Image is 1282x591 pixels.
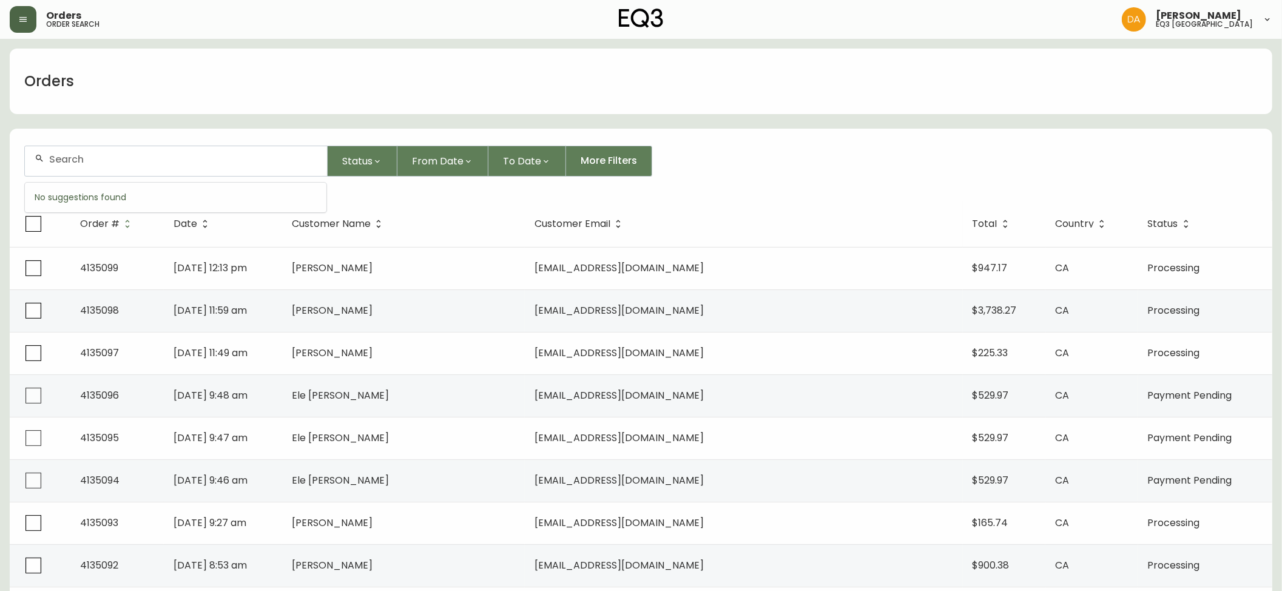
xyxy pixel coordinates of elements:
h1: Orders [24,71,74,92]
span: 4135092 [80,558,118,572]
span: Processing [1148,558,1200,572]
span: More Filters [581,154,637,167]
span: [DATE] 9:47 am [174,431,248,445]
span: Status [1148,220,1178,228]
span: [PERSON_NAME] [292,346,373,360]
span: [EMAIL_ADDRESS][DOMAIN_NAME] [535,516,704,530]
span: Date [174,218,213,229]
span: Processing [1148,303,1200,317]
span: Order # [80,218,135,229]
button: More Filters [566,146,652,177]
span: 4135098 [80,303,119,317]
span: [EMAIL_ADDRESS][DOMAIN_NAME] [535,558,704,572]
button: Status [328,146,397,177]
span: [PERSON_NAME] [292,261,373,275]
span: $900.38 [973,558,1010,572]
span: Processing [1148,516,1200,530]
span: Order # [80,220,120,228]
span: $3,738.27 [973,303,1017,317]
span: $529.97 [973,431,1009,445]
span: Total [973,218,1013,229]
span: Ele [PERSON_NAME] [292,388,389,402]
span: CA [1055,261,1069,275]
span: [EMAIL_ADDRESS][DOMAIN_NAME] [535,388,704,402]
span: Payment Pending [1148,431,1232,445]
span: $947.17 [973,261,1008,275]
span: Country [1055,220,1094,228]
span: Country [1055,218,1110,229]
span: [DATE] 9:46 am [174,473,248,487]
span: 4135097 [80,346,119,360]
span: [DATE] 11:49 am [174,346,248,360]
span: Customer Name [292,220,371,228]
span: [EMAIL_ADDRESS][DOMAIN_NAME] [535,303,704,317]
span: 4135093 [80,516,118,530]
h5: eq3 [GEOGRAPHIC_DATA] [1156,21,1253,28]
span: [DATE] 8:53 am [174,558,247,572]
span: Date [174,220,197,228]
span: 4135099 [80,261,118,275]
img: dd1a7e8db21a0ac8adbf82b84ca05374 [1122,7,1146,32]
span: CA [1055,558,1069,572]
span: Orders [46,11,81,21]
span: 4135095 [80,431,119,445]
span: 4135096 [80,388,119,402]
span: [PERSON_NAME] [292,516,373,530]
span: [EMAIL_ADDRESS][DOMAIN_NAME] [535,346,704,360]
span: [PERSON_NAME] [292,558,373,572]
span: Processing [1148,261,1200,275]
span: [DATE] 9:27 am [174,516,246,530]
span: Ele [PERSON_NAME] [292,473,389,487]
span: [PERSON_NAME] [292,303,373,317]
span: [EMAIL_ADDRESS][DOMAIN_NAME] [535,473,704,487]
span: [DATE] 12:13 pm [174,261,247,275]
span: Processing [1148,346,1200,360]
span: [EMAIL_ADDRESS][DOMAIN_NAME] [535,431,704,445]
h5: order search [46,21,100,28]
span: CA [1055,473,1069,487]
button: To Date [488,146,566,177]
span: [DATE] 9:48 am [174,388,248,402]
span: [PERSON_NAME] [1156,11,1241,21]
span: CA [1055,303,1069,317]
span: Ele [PERSON_NAME] [292,431,389,445]
button: From Date [397,146,488,177]
span: Total [973,220,997,228]
span: Payment Pending [1148,388,1232,402]
span: Customer Email [535,220,610,228]
span: $529.97 [973,388,1009,402]
span: CA [1055,346,1069,360]
span: $529.97 [973,473,1009,487]
span: CA [1055,516,1069,530]
span: 4135094 [80,473,120,487]
span: CA [1055,388,1069,402]
span: Customer Name [292,218,386,229]
span: $165.74 [973,516,1008,530]
span: Customer Email [535,218,626,229]
img: logo [619,8,664,28]
span: $225.33 [973,346,1008,360]
span: CA [1055,431,1069,445]
span: [EMAIL_ADDRESS][DOMAIN_NAME] [535,261,704,275]
span: [DATE] 11:59 am [174,303,247,317]
input: Search [49,154,317,165]
span: To Date [503,154,541,169]
span: Payment Pending [1148,473,1232,487]
div: No suggestions found [25,183,326,212]
span: Status [1148,218,1194,229]
span: Status [342,154,373,169]
span: From Date [412,154,464,169]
